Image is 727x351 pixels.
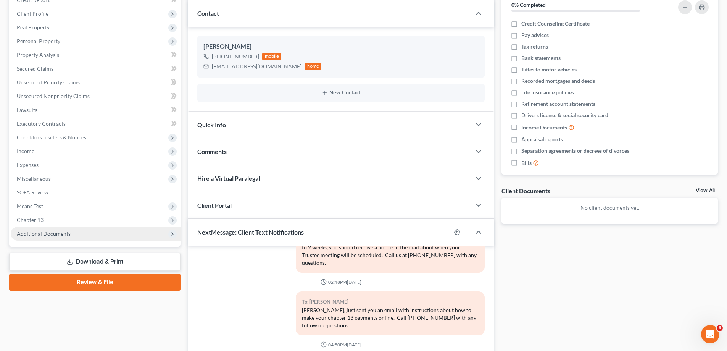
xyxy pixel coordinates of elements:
a: Unsecured Priority Claims [11,76,181,89]
span: Means Test [17,203,43,209]
a: SOFA Review [11,186,181,199]
a: Download & Print [9,253,181,271]
span: Executory Contracts [17,120,66,127]
div: [PERSON_NAME] [203,42,479,51]
p: No client documents yet. [508,204,712,212]
span: Contact [197,10,219,17]
span: Unsecured Nonpriority Claims [17,93,90,99]
button: New Contact [203,90,479,96]
span: NextMessage: Client Text Notifications [197,228,304,236]
span: Recorded mortgages and deeds [521,77,595,85]
span: Pay advices [521,31,549,39]
span: Quick Info [197,121,226,128]
iframe: Intercom live chat [701,325,719,343]
a: Secured Claims [11,62,181,76]
span: Real Property [17,24,50,31]
span: Titles to motor vehicles [521,66,577,73]
span: Drivers license & social security card [521,112,608,119]
span: Hire a Virtual Paralegal [197,175,260,182]
a: Executory Contracts [11,117,181,131]
span: SOFA Review [17,189,48,196]
div: home [305,63,321,70]
span: Client Profile [17,10,48,17]
span: 6 [717,325,723,331]
span: Bills [521,159,532,167]
span: Unsecured Priority Claims [17,79,80,86]
strong: 0% Completed [511,2,546,8]
span: Property Analysis [17,52,59,58]
span: Chapter 13 [17,217,44,223]
div: Client Documents [501,187,550,195]
span: Credit Counseling Certificate [521,20,590,27]
a: Review & File [9,274,181,291]
span: Life insurance policies [521,89,574,96]
span: Expenses [17,162,39,168]
a: View All [696,188,715,193]
span: Appraisal reports [521,136,563,143]
div: mobile [262,53,281,60]
span: Income Documents [521,124,567,131]
div: To: [PERSON_NAME] [302,298,479,306]
span: Lawsuits [17,107,37,113]
span: Tax returns [521,43,548,50]
span: Miscellaneous [17,175,51,182]
span: Comments [197,148,227,155]
span: Codebtors Insiders & Notices [17,134,86,141]
span: Income [17,148,34,154]
div: 04:50PM[DATE] [197,341,485,348]
a: Unsecured Nonpriority Claims [11,89,181,103]
span: Separation agreements or decrees of divorces [521,147,629,155]
span: Client Portal [197,202,232,209]
div: [PHONE_NUMBER] [212,53,259,60]
div: [PERSON_NAME], just sent you an email with instructions about how to make your chapter 13 payment... [302,306,479,329]
span: Additional Documents [17,230,71,237]
div: This message is to confirm that your bankruptcy case was filed [DATE]. In 1 to 2 weeks, you shoul... [302,236,479,267]
span: Personal Property [17,38,60,44]
span: Bank statements [521,54,561,62]
div: [EMAIL_ADDRESS][DOMAIN_NAME] [212,63,301,70]
span: Retirement account statements [521,100,595,108]
a: Lawsuits [11,103,181,117]
span: Secured Claims [17,65,53,72]
a: Property Analysis [11,48,181,62]
div: 02:48PM[DATE] [197,279,485,285]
